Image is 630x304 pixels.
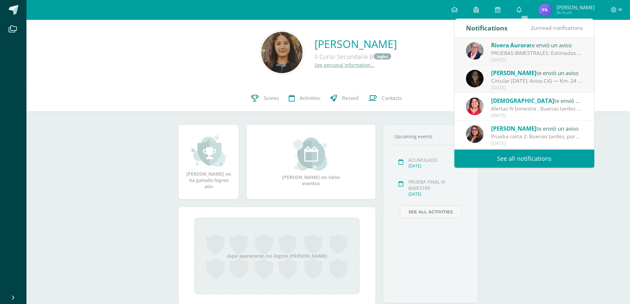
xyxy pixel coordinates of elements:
div: [PERSON_NAME] no tiene eventos [278,138,344,187]
a: Scores [246,85,284,111]
div: te envió un aviso [491,41,583,49]
img: 54a6525dbc080c5fdc60ab17f025cb44.png [261,32,303,73]
div: [DATE] [491,141,583,146]
div: [DATE] [408,163,468,169]
div: Notifications [466,19,508,37]
a: Contacts [363,85,407,111]
a: Ingles [374,53,391,60]
div: Upcoming events [392,133,470,140]
img: 6dfe076c7c100b88f72755eb94e8d1c6.png [466,70,483,87]
span: [PERSON_NAME] [557,4,595,11]
div: Aquí aparecerán los logros [PERSON_NAME] [194,218,359,294]
a: See all activities [400,205,461,218]
div: Prueba corta 2: Buenas tardes, por este medio informo que su hijo (a) perdió la prueba corta 2 de... [491,133,583,140]
a: See all notifications [454,150,594,168]
span: Activities [300,95,320,102]
span: Contacts [382,95,402,102]
div: [PERSON_NAME] no ha ganado logros aún [185,134,232,190]
div: [DATE] [408,191,468,197]
span: [PERSON_NAME] [491,125,536,132]
img: d7d93d41818b2a4738bb19da7f92db8c.png [466,98,483,115]
span: Rivera Aurora [491,41,530,49]
div: ACUMULADO [408,157,468,163]
a: See personal information… [315,62,374,68]
div: Circular 6/10/25: Aviso CIG — Km. 24 CAES: Por trabajos por derrumbe, la vía sigue cerrada hasta ... [491,77,583,85]
div: II Curso Secundaria B [315,51,397,62]
img: 29f1bf3cfcf04feb6792133f3625739e.png [466,125,483,143]
div: PRUEBA FINAL IV BIMESTRE [408,179,468,191]
img: a98f0082fb5c2179592a38b4c621a2df.png [538,3,552,17]
a: [PERSON_NAME] [315,37,397,51]
div: te envió un aviso [491,68,583,77]
span: Scores [264,95,279,102]
span: [DEMOGRAPHIC_DATA] [491,97,554,105]
div: [DATE] [491,113,583,118]
span: Record [342,95,358,102]
div: te envió un aviso [491,124,583,133]
span: [PERSON_NAME] [491,69,536,77]
span: 2 [531,24,534,31]
a: Activities [284,85,325,111]
span: Mi Perfil [557,10,595,16]
a: Record [325,85,363,111]
div: [DATE] [491,85,583,91]
img: 15bf26a1c9722b28f38a42960c1b05ea.png [466,42,483,60]
div: [DATE] [491,57,583,63]
img: achievement_small.png [191,134,227,167]
div: PRUEBAS BIMESTRALES: Estimados Padres de Familia, Les recordamos cordialmente que durante los día... [491,49,583,57]
div: Alertas IV bimestre : Buenas tardes padres de familia, es un gusto saludarles, les informó que el... [491,105,583,112]
div: te envió un aviso [491,96,583,105]
img: event_small.png [293,138,329,171]
span: unread notifications [531,24,583,31]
